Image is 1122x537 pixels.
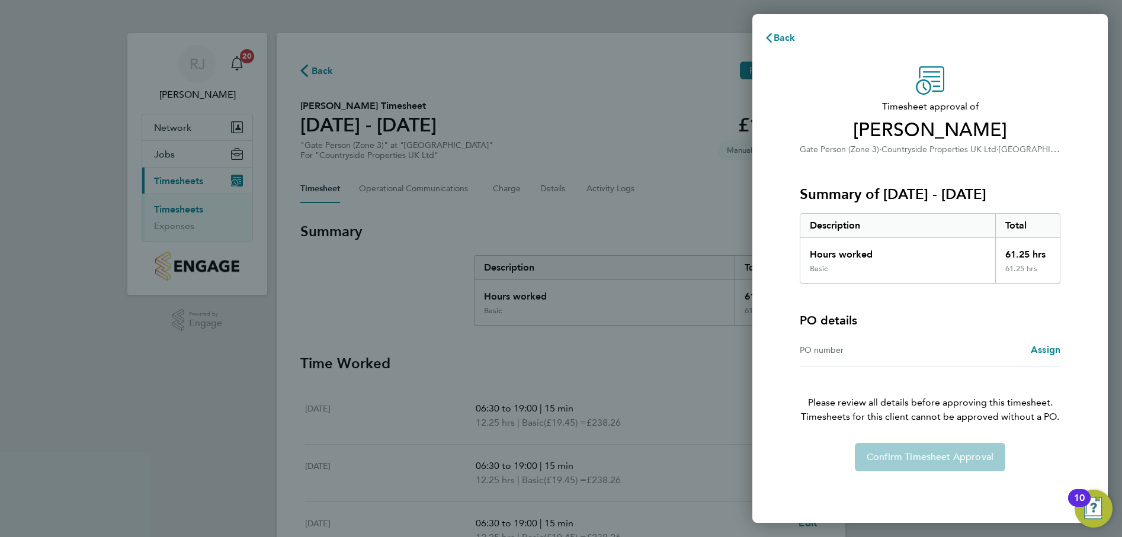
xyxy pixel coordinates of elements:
button: Open Resource Center, 10 new notifications [1075,490,1113,528]
span: [GEOGRAPHIC_DATA] [999,143,1083,155]
span: · [996,144,999,155]
div: Basic [810,264,828,274]
span: · [879,144,881,155]
a: Assign [1031,343,1060,357]
span: Countryside Properties UK Ltd [881,144,996,155]
div: PO number [800,343,930,357]
span: Gate Person (Zone 3) [800,144,879,155]
span: Timesheets for this client cannot be approved without a PO. [786,410,1075,424]
button: Back [752,26,807,50]
div: Summary of 17 - 23 Mar 2025 [800,213,1060,284]
span: Timesheet approval of [800,99,1060,114]
span: Back [774,32,796,43]
span: [PERSON_NAME] [800,118,1060,142]
div: Description [800,214,995,237]
div: 10 [1074,498,1085,513]
span: Assign [1031,344,1060,355]
h3: Summary of [DATE] - [DATE] [800,185,1060,204]
div: 61.25 hrs [995,238,1060,264]
p: Please review all details before approving this timesheet. [786,367,1075,424]
div: 61.25 hrs [995,264,1060,283]
div: Total [995,214,1060,237]
div: Hours worked [800,238,995,264]
h4: PO details [800,312,857,329]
